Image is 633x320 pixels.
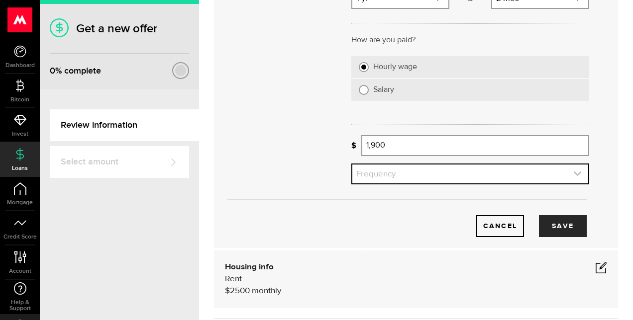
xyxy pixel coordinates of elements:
li: Monthly [352,232,588,247]
h1: Get a new offer [50,21,189,36]
div: % complete [50,62,101,80]
li: Semi-monthly [352,247,588,263]
input: Hourly wage [359,62,369,72]
li: Frequency [352,184,588,200]
span: 2500 [230,287,250,295]
li: Bi-weekly [352,216,588,232]
b: Housing info [225,263,274,271]
label: Salary [373,85,582,95]
span: $ [225,287,230,295]
button: Open LiveChat chat widget [8,4,38,34]
label: Hourly wage [373,62,582,72]
a: expand select [352,164,588,183]
span: 0 [50,66,55,76]
span: Rent [225,275,242,283]
p: How are you paid? [351,34,589,46]
a: Review information [50,109,199,141]
input: Salary [359,85,369,95]
li: Weekly [352,200,588,216]
span: monthly [252,287,281,295]
a: Select amount [50,146,189,178]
